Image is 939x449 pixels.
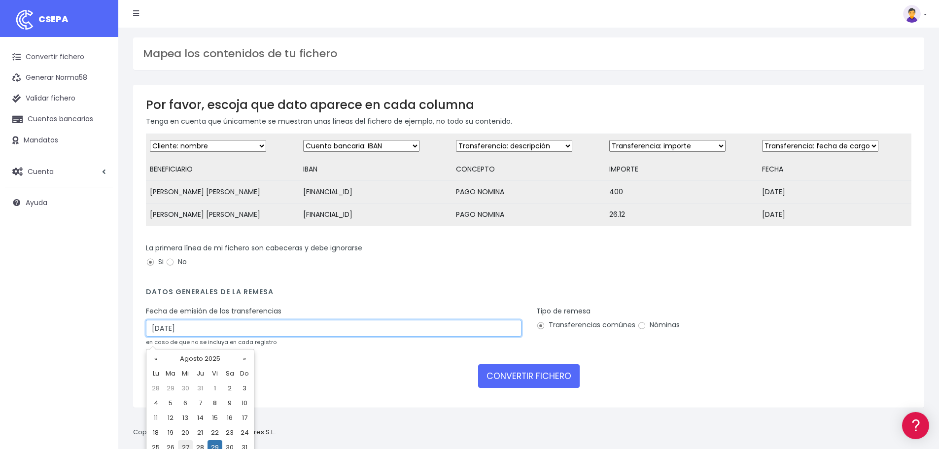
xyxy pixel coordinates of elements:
button: Contáctanos [10,264,187,281]
th: Mi [178,366,193,381]
td: [FINANCIAL_ID] [299,181,452,204]
span: CSEPA [38,13,69,25]
td: 29 [163,381,178,396]
a: Validar fichero [5,88,113,109]
td: 11 [148,411,163,425]
td: 400 [605,181,759,204]
td: CONCEPTO [452,158,605,181]
td: [DATE] [758,204,911,226]
a: Cuentas bancarias [5,109,113,130]
td: 22 [208,425,222,440]
td: 24 [237,425,252,440]
a: Perfiles de empresas [10,171,187,186]
td: [DATE] [758,181,911,204]
td: BENEFICIARIO [146,158,299,181]
h3: Por favor, escoja que dato aparece en cada columna [146,98,911,112]
span: Ayuda [26,198,47,207]
th: Sa [222,366,237,381]
a: Videotutoriales [10,155,187,171]
td: 9 [222,396,237,411]
div: Información general [10,69,187,78]
td: 18 [148,425,163,440]
td: 17 [237,411,252,425]
td: [PERSON_NAME] [PERSON_NAME] [146,204,299,226]
td: 23 [222,425,237,440]
th: Vi [208,366,222,381]
td: 16 [222,411,237,425]
button: CONVERTIR FICHERO [478,364,580,388]
label: Tipo de remesa [536,306,591,316]
th: » [237,351,252,366]
td: 31 [193,381,208,396]
td: PAGO NOMINA [452,204,605,226]
label: No [166,257,187,267]
td: 14 [193,411,208,425]
h3: Mapea los contenidos de tu fichero [143,47,914,60]
img: profile [903,5,921,23]
a: Formatos [10,125,187,140]
td: PAGO NOMINA [452,181,605,204]
td: 4 [148,396,163,411]
label: Si [146,257,164,267]
p: Copyright © 2025 . [133,427,277,438]
div: Programadores [10,237,187,246]
td: 15 [208,411,222,425]
th: « [148,351,163,366]
td: 26.12 [605,204,759,226]
td: 6 [178,396,193,411]
a: Mandatos [5,130,113,151]
div: Facturación [10,196,187,205]
td: 7 [193,396,208,411]
td: 5 [163,396,178,411]
td: [FINANCIAL_ID] [299,204,452,226]
td: 20 [178,425,193,440]
td: 2 [222,381,237,396]
td: [PERSON_NAME] [PERSON_NAME] [146,181,299,204]
td: 13 [178,411,193,425]
td: 19 [163,425,178,440]
div: Convertir ficheros [10,109,187,118]
th: Agosto 2025 [163,351,237,366]
td: 30 [178,381,193,396]
a: Convertir fichero [5,47,113,68]
td: 28 [148,381,163,396]
a: Problemas habituales [10,140,187,155]
td: 8 [208,396,222,411]
a: POWERED BY ENCHANT [136,284,190,293]
td: IBAN [299,158,452,181]
small: en caso de que no se incluya en cada registro [146,338,277,346]
td: 1 [208,381,222,396]
td: 21 [193,425,208,440]
label: Fecha de emisión de las transferencias [146,306,281,316]
label: La primera línea de mi fichero son cabeceras y debe ignorarse [146,243,362,253]
td: IMPORTE [605,158,759,181]
th: Ju [193,366,208,381]
a: Ayuda [5,192,113,213]
td: 10 [237,396,252,411]
td: 12 [163,411,178,425]
img: logo [12,7,37,32]
a: Información general [10,84,187,99]
a: General [10,211,187,227]
td: 3 [237,381,252,396]
th: Ma [163,366,178,381]
p: Tenga en cuenta que únicamente se muestran unas líneas del fichero de ejemplo, no todo su contenido. [146,116,911,127]
h4: Datos generales de la remesa [146,288,911,301]
th: Lu [148,366,163,381]
td: FECHA [758,158,911,181]
a: Cuenta [5,161,113,182]
a: Generar Norma58 [5,68,113,88]
th: Do [237,366,252,381]
a: API [10,252,187,267]
span: Cuenta [28,166,54,176]
label: Nóminas [637,320,680,330]
label: Transferencias comúnes [536,320,635,330]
